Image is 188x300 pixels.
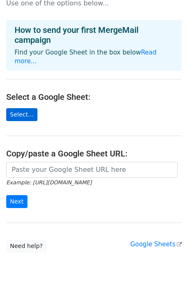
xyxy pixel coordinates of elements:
[15,25,173,45] h4: How to send your first MergeMail campaign
[6,149,182,159] h4: Copy/paste a Google Sheet URL:
[6,92,182,102] h4: Select a Google Sheet:
[6,162,178,178] input: Paste your Google Sheet URL here
[130,240,182,248] a: Google Sheets
[6,179,92,186] small: Example: [URL][DOMAIN_NAME]
[6,108,37,121] a: Select...
[15,49,157,65] a: Read more...
[146,260,188,300] iframe: Chat Widget
[6,240,47,253] a: Need help?
[15,48,173,66] p: Find your Google Sheet in the box below
[6,195,27,208] input: Next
